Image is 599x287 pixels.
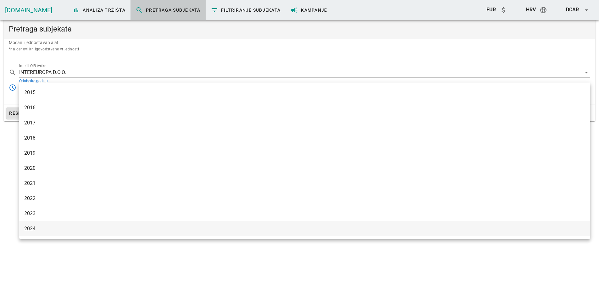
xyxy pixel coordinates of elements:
span: Kampanje [291,6,327,14]
span: Analiza tržišta [72,6,125,14]
div: Odaberite godinu [19,83,590,93]
i: filter_list [211,6,218,14]
div: Moćan i jednostavan alat [4,39,595,57]
i: search [136,6,143,14]
label: Ime ili OIB tvrtke [19,64,46,68]
i: language [540,6,547,14]
button: Resetiraj [6,107,46,119]
div: 2017 [24,120,585,126]
i: access_time [9,84,16,91]
div: 2024 [24,226,585,232]
span: EUR [486,7,496,13]
i: attach_money [500,6,507,14]
span: Resetiraj [9,109,43,117]
div: 2023 [24,210,585,216]
span: hrv [526,7,536,13]
span: Filtriranje subjekata [211,6,281,14]
span: dcar [566,7,579,13]
i: campaign [291,6,298,14]
div: 2020 [24,165,585,171]
div: 2021 [24,180,585,186]
div: 2015 [24,89,585,95]
div: 2018 [24,135,585,141]
i: arrow_drop_down [583,69,590,76]
div: 2019 [24,150,585,156]
div: *na osnovi knjigovodstvene vrijednosti [9,46,590,52]
i: arrow_drop_down [583,6,590,14]
div: 2022 [24,195,585,201]
span: Pretraga subjekata [136,6,201,14]
label: Odaberite godinu [19,79,48,83]
i: bar_chart [72,6,80,14]
div: Pretraga subjekata [4,19,595,39]
div: 2016 [24,105,585,111]
a: [DOMAIN_NAME] [5,6,52,14]
i: search [9,69,16,76]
